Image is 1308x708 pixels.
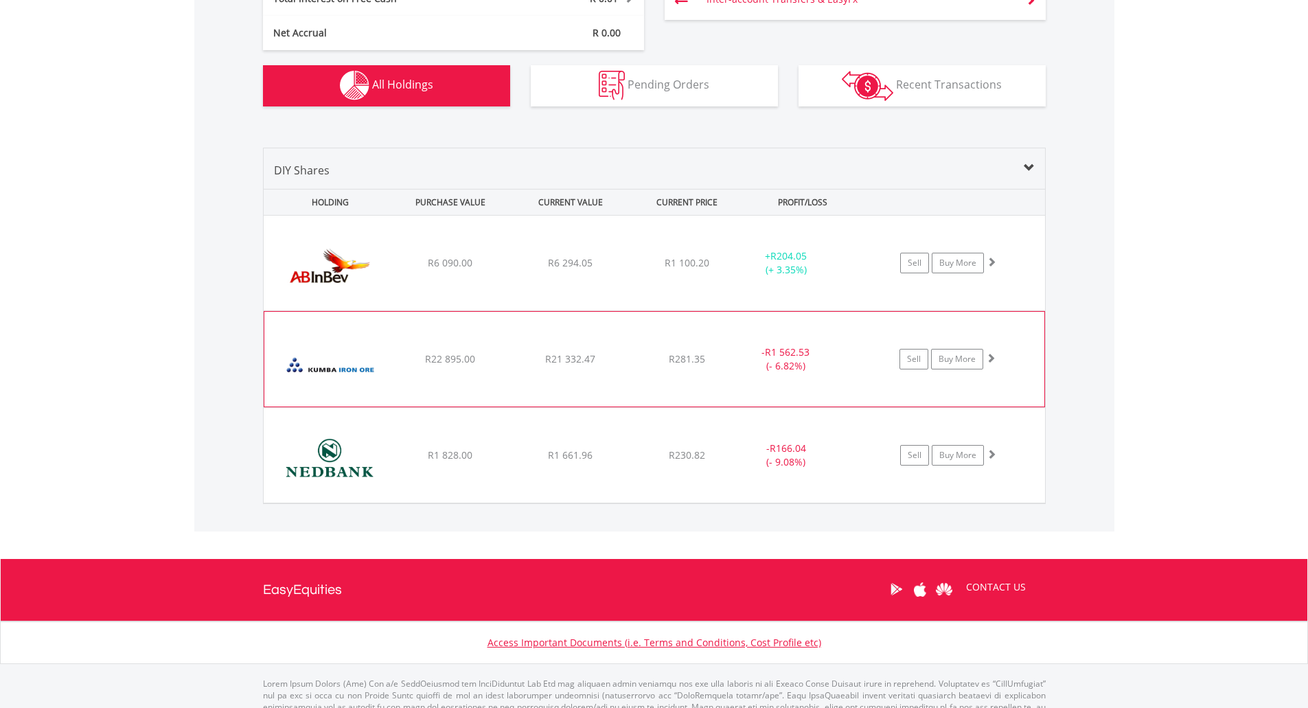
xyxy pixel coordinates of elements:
a: Buy More [931,349,983,369]
img: transactions-zar-wht.png [842,71,893,101]
div: CURRENT VALUE [512,190,630,215]
a: Buy More [932,253,984,273]
div: - (- 9.08%) [735,442,838,469]
div: + (+ 3.35%) [735,249,838,277]
div: CURRENT PRICE [632,190,741,215]
img: EQU.ZA.KIO.png [271,329,389,403]
a: Sell [900,253,929,273]
img: pending_instructions-wht.png [599,71,625,100]
span: DIY Shares [274,163,330,178]
span: R1 828.00 [428,448,472,461]
a: Access Important Documents (i.e. Terms and Conditions, Cost Profile etc) [487,636,821,649]
div: Net Accrual [263,26,485,40]
button: Pending Orders [531,65,778,106]
a: EasyEquities [263,559,342,621]
button: All Holdings [263,65,510,106]
img: holdings-wht.png [340,71,369,100]
img: EQU.ZA.NED.png [271,425,389,499]
div: HOLDING [264,190,389,215]
a: Sell [899,349,928,369]
span: R1 562.53 [765,345,810,358]
span: R6 294.05 [548,256,593,269]
span: R204.05 [770,249,807,262]
span: R230.82 [669,448,705,461]
span: R281.35 [669,352,705,365]
span: Recent Transactions [896,77,1002,92]
a: Huawei [932,568,956,610]
a: CONTACT US [956,568,1035,606]
a: Sell [900,445,929,466]
span: R21 332.47 [545,352,595,365]
span: All Holdings [372,77,433,92]
a: Buy More [932,445,984,466]
a: Google Play [884,568,908,610]
div: PURCHASE VALUE [392,190,509,215]
span: Pending Orders [628,77,709,92]
span: R166.04 [770,442,806,455]
span: R 0.00 [593,26,621,39]
span: R6 090.00 [428,256,472,269]
a: Apple [908,568,932,610]
span: R1 661.96 [548,448,593,461]
img: EQU.ZA.ANH.png [271,233,389,307]
span: R1 100.20 [665,256,709,269]
div: PROFIT/LOSS [744,190,862,215]
button: Recent Transactions [799,65,1046,106]
div: - (- 6.82%) [734,345,837,373]
span: R22 895.00 [425,352,475,365]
